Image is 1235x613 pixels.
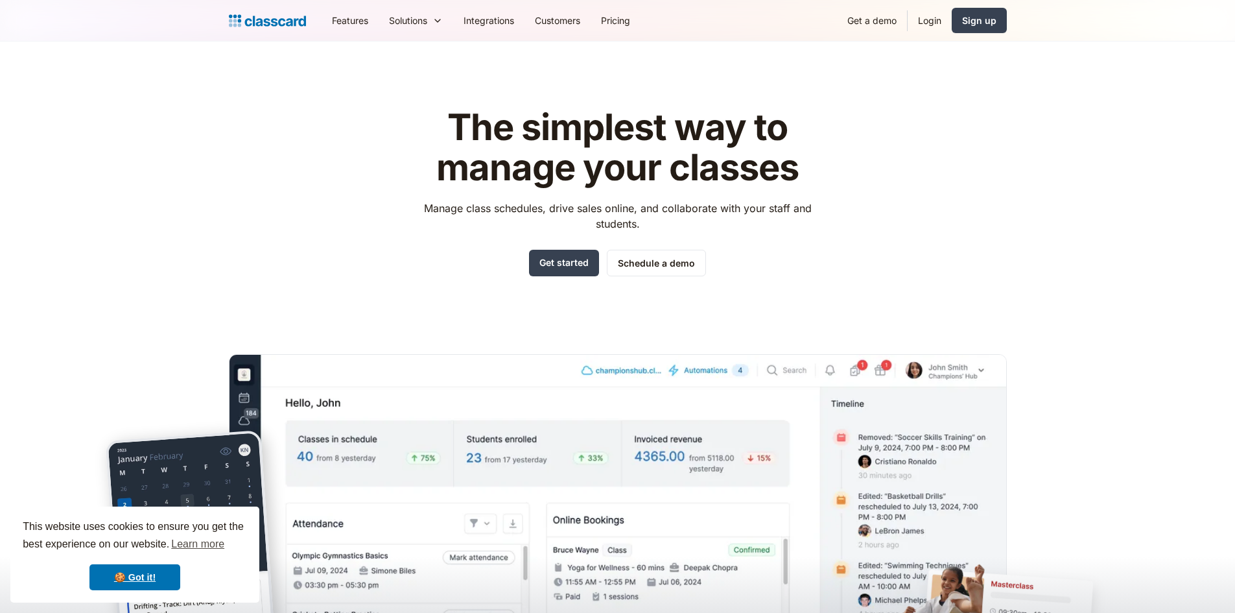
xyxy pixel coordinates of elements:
a: Pricing [591,6,641,35]
a: Login [908,6,952,35]
a: Logo [229,12,306,30]
div: Sign up [962,14,996,27]
a: dismiss cookie message [89,564,180,590]
a: Integrations [453,6,524,35]
a: Schedule a demo [607,250,706,276]
a: Sign up [952,8,1007,33]
a: Customers [524,6,591,35]
a: Get started [529,250,599,276]
div: cookieconsent [10,507,259,603]
h1: The simplest way to manage your classes [412,108,823,187]
p: Manage class schedules, drive sales online, and collaborate with your staff and students. [412,200,823,232]
a: Get a demo [837,6,907,35]
div: Solutions [379,6,453,35]
div: Solutions [389,14,427,27]
a: Features [322,6,379,35]
a: learn more about cookies [169,535,226,554]
span: This website uses cookies to ensure you get the best experience on our website. [23,519,247,554]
